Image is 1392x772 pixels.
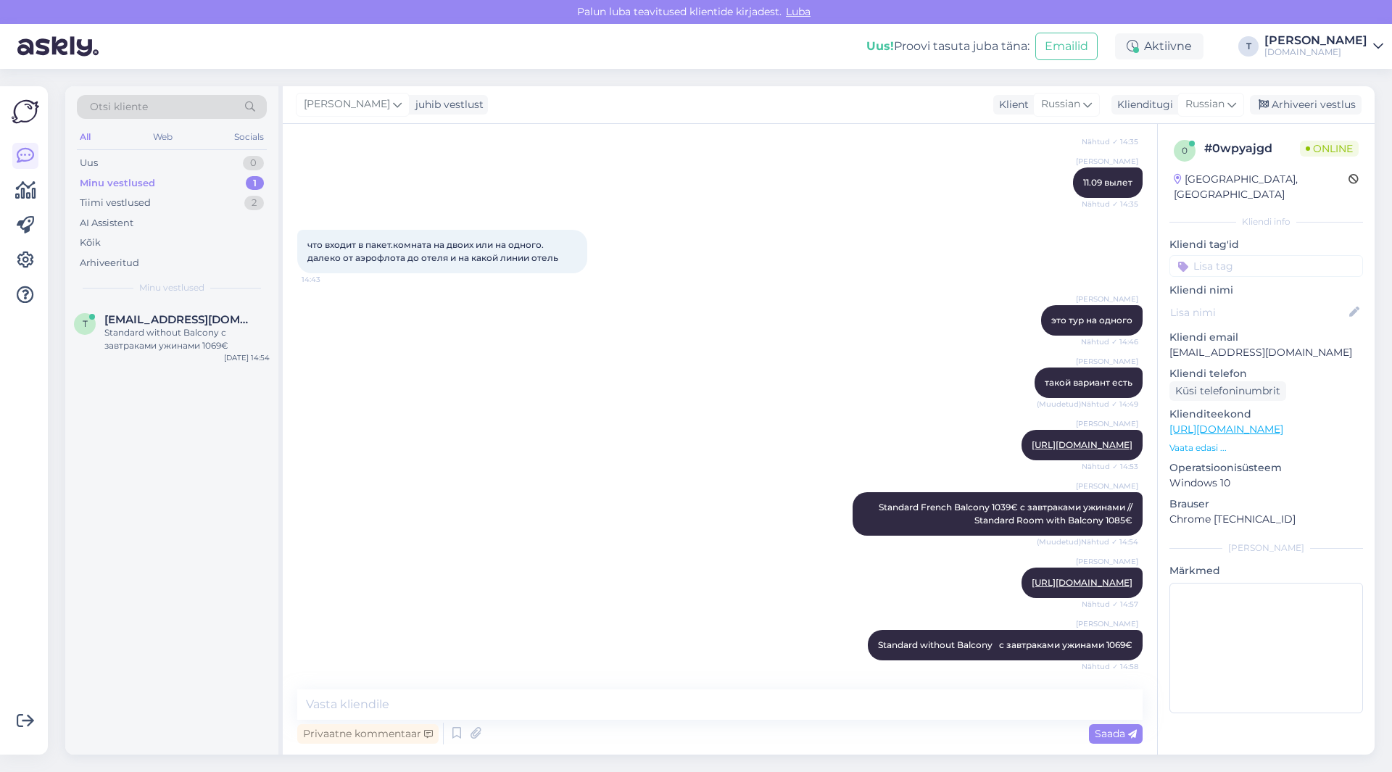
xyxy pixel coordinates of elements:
span: t [83,318,88,329]
div: [DATE] 14:54 [224,352,270,363]
div: Proovi tasuta juba täna: [866,38,1029,55]
img: Askly Logo [12,98,39,125]
p: [EMAIL_ADDRESS][DOMAIN_NAME] [1169,345,1363,360]
span: что входит в пакет.комната на двоих или на одного. далеко от аэрофлота до отеля и на какой линии ... [307,239,558,263]
div: 2 [244,196,264,210]
span: Otsi kliente [90,99,148,115]
div: [PERSON_NAME] [1264,35,1367,46]
p: Kliendi tag'id [1169,237,1363,252]
a: [URL][DOMAIN_NAME] [1169,423,1283,436]
div: [GEOGRAPHIC_DATA], [GEOGRAPHIC_DATA] [1174,172,1348,202]
div: Tiimi vestlused [80,196,151,210]
span: [PERSON_NAME] [1076,356,1138,367]
div: Web [150,128,175,146]
div: juhib vestlust [410,97,484,112]
div: T [1238,36,1259,57]
span: (Muudetud) Nähtud ✓ 14:49 [1037,399,1138,410]
p: Klienditeekond [1169,407,1363,422]
span: такой вариант есть [1045,377,1132,388]
p: Märkmed [1169,563,1363,578]
span: 14:43 [302,274,356,285]
span: Russian [1041,96,1080,112]
span: (Muudetud) Nähtud ✓ 14:54 [1037,536,1138,547]
span: Nähtud ✓ 14:35 [1082,199,1138,209]
span: t.karpovits@samelin.ee [104,313,255,326]
div: 0 [243,156,264,170]
p: Brauser [1169,497,1363,512]
p: Kliendi nimi [1169,283,1363,298]
div: Aktiivne [1115,33,1203,59]
input: Lisa tag [1169,255,1363,277]
p: Chrome [TECHNICAL_ID] [1169,512,1363,527]
div: Arhiveeritud [80,256,139,270]
a: [URL][DOMAIN_NAME] [1032,439,1132,450]
div: Küsi telefoninumbrit [1169,381,1286,401]
p: Vaata edasi ... [1169,441,1363,455]
span: Luba [782,5,815,18]
span: Minu vestlused [139,281,204,294]
div: Klienditugi [1111,97,1173,112]
span: [PERSON_NAME] [1076,156,1138,167]
span: Nähtud ✓ 14:53 [1082,461,1138,472]
b: Uus! [866,39,894,53]
div: Uus [80,156,98,170]
span: Standard without Balcony с завтраками ужинами 1069€ [878,639,1132,650]
div: Kliendi info [1169,215,1363,228]
div: [DOMAIN_NAME] [1264,46,1367,58]
span: [PERSON_NAME] [1076,481,1138,491]
span: [PERSON_NAME] [1076,556,1138,567]
span: [PERSON_NAME] [304,96,390,112]
div: Socials [231,128,267,146]
p: Operatsioonisüsteem [1169,460,1363,476]
p: Kliendi email [1169,330,1363,345]
div: AI Assistent [80,216,133,231]
div: All [77,128,94,146]
span: Nähtud ✓ 14:46 [1081,336,1138,347]
span: Standard French Balcony 1039€ c завтраками ужинами // Standard Room with Balcony 1085€ [879,502,1135,526]
div: Privaatne kommentaar [297,724,439,744]
div: Standard without Balcony с завтраками ужинами 1069€ [104,326,270,352]
span: [PERSON_NAME] [1076,294,1138,304]
a: [PERSON_NAME][DOMAIN_NAME] [1264,35,1383,58]
a: [URL][DOMAIN_NAME] [1032,577,1132,588]
div: Kõik [80,236,101,250]
div: Arhiveeri vestlus [1250,95,1362,115]
span: 0 [1182,145,1188,156]
div: [PERSON_NAME] [1169,541,1363,555]
span: Saada [1095,727,1137,740]
span: Nähtud ✓ 14:35 [1082,136,1138,147]
div: Klient [993,97,1029,112]
input: Lisa nimi [1170,304,1346,320]
p: Kliendi telefon [1169,366,1363,381]
span: Russian [1185,96,1225,112]
button: Emailid [1035,33,1098,60]
span: Online [1300,141,1359,157]
span: [PERSON_NAME] [1076,618,1138,629]
span: это тур на одного [1051,315,1132,325]
span: Nähtud ✓ 14:58 [1082,661,1138,672]
span: [PERSON_NAME] [1076,418,1138,429]
span: Nähtud ✓ 14:57 [1082,599,1138,610]
span: 11.09 вылет [1083,177,1132,188]
div: # 0wpyajgd [1204,140,1300,157]
p: Windows 10 [1169,476,1363,491]
div: 1 [246,176,264,191]
div: Minu vestlused [80,176,155,191]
